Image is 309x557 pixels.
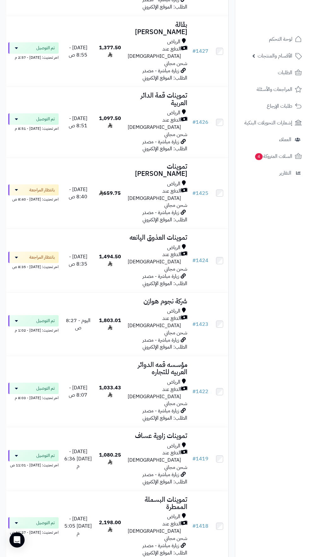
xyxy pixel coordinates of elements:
[267,102,292,111] span: طلبات الإرجاع
[99,115,121,129] span: 1,097.50
[164,329,187,337] span: شحن مجاني
[239,32,305,47] a: لوحة التحكم
[143,407,187,422] span: زيارة مباشرة - مصدر الطلب: الموقع الإلكتروني
[36,520,55,526] span: تم التوصيل
[192,320,196,328] span: #
[266,17,303,30] img: logo-2.png
[29,254,55,261] span: بانتظار المراجعة
[192,522,196,530] span: #
[99,519,121,534] span: 2,198.00
[192,455,208,463] a: #1419
[128,496,187,511] h3: تموينات البسملة الممطرة
[64,515,92,537] span: [DATE] - [DATE] 5:05 م
[167,308,180,315] span: الرياض
[99,189,121,197] span: 659.75
[279,169,291,177] span: التقارير
[8,54,59,60] div: اخر تحديث: [DATE] - 2:57 م
[167,442,180,450] span: الرياض
[69,44,87,59] span: [DATE] - 8:55 ص
[64,448,92,470] span: [DATE] - [DATE] 6:36 م
[36,116,55,122] span: تم التوصيل
[192,320,208,328] a: #1423
[36,318,55,324] span: تم التوصيل
[164,464,187,471] span: شحن مجاني
[143,67,187,82] span: زيارة مباشرة - مصدر الطلب: الموقع الإلكتروني
[254,152,292,161] span: السلات المتروكة
[69,253,87,268] span: [DATE] - 8:35 ص
[128,163,187,177] h3: تموينات [PERSON_NAME]
[192,522,208,530] a: #1418
[143,209,187,224] span: زيارة مباشرة - مصدر الطلب: الموقع الإلكتروني
[239,149,305,164] a: السلات المتروكة4
[143,336,187,351] span: زيارة مباشرة - مصدر الطلب: الموقع الإلكتروني
[69,115,87,129] span: [DATE] - 8:51 ص
[99,44,121,59] span: 1,377.50
[128,315,181,329] span: الدفع عند [DEMOGRAPHIC_DATA]
[279,135,291,144] span: العملاء
[99,384,121,399] span: 1,033.43
[128,234,187,241] h3: تموينات العذوق اليانعه
[167,109,180,117] span: الرياض
[192,118,196,126] span: #
[164,131,187,138] span: شحن مجاني
[167,38,180,45] span: الرياض
[258,51,292,60] span: الأقسام والمنتجات
[167,513,180,520] span: الرياض
[278,68,292,77] span: الطلبات
[239,132,305,147] a: العملاء
[255,153,263,160] span: 4
[8,326,59,333] div: اخر تحديث: [DATE] - 1:02 م
[192,388,196,395] span: #
[143,471,187,486] span: زيارة مباشرة - مصدر الطلب: الموقع الإلكتروني
[36,45,55,51] span: تم التوصيل
[128,298,187,305] h3: شركة نجوم هوازن
[29,187,55,193] span: بانتظار المراجعة
[239,165,305,181] a: التقارير
[192,189,196,197] span: #
[128,386,181,400] span: الدفع عند [DEMOGRAPHIC_DATA]
[244,118,292,127] span: إشعارات التحويلات البنكية
[192,118,208,126] a: #1426
[192,257,196,264] span: #
[8,195,59,202] div: اخر تحديث: [DATE] - 8:40 ص
[8,394,59,401] div: اخر تحديث: [DATE] - 8:03 م
[239,82,305,97] a: المراجعات والأسئلة
[167,180,180,188] span: الرياض
[8,263,59,270] div: اخر تحديث: [DATE] - 8:35 ص
[128,117,181,131] span: الدفع عند [DEMOGRAPHIC_DATA]
[192,388,208,395] a: #1422
[128,361,187,376] h3: مؤسسه قمه الدوائر العربيه للتجاره
[8,529,59,535] div: اخر تحديث: [DATE] - 11:27 ص
[192,189,208,197] a: #1425
[128,449,181,464] span: الدفع عند [DEMOGRAPHIC_DATA]
[164,201,187,209] span: شحن مجاني
[69,186,87,201] span: [DATE] - 8:40 ص
[192,257,208,264] a: #1424
[99,451,121,466] span: 1,080.25
[8,125,59,131] div: اخر تحديث: [DATE] - 8:51 م
[164,60,187,67] span: شحن مجاني
[164,535,187,542] span: شحن مجاني
[8,461,59,468] div: اخر تحديث: [DATE] - 11:01 ص
[36,452,55,459] span: تم التوصيل
[128,21,187,36] h3: بقالة [PERSON_NAME]
[128,432,187,440] h3: تموينات زاوية عساف
[143,273,187,287] span: زيارة مباشرة - مصدر الطلب: الموقع الإلكتروني
[36,385,55,392] span: تم التوصيل
[128,251,181,266] span: الدفع عند [DEMOGRAPHIC_DATA]
[143,542,187,557] span: زيارة مباشرة - مصدر الطلب: الموقع الإلكتروني
[99,317,121,332] span: 1,803.01
[143,138,187,153] span: زيارة مباشرة - مصدر الطلب: الموقع الإلكتروني
[128,520,181,535] span: الدفع عند [DEMOGRAPHIC_DATA]
[128,92,187,106] h3: تموينات قمة الدائر العربية
[239,115,305,130] a: إشعارات التحويلات البنكية
[192,455,196,463] span: #
[69,384,87,399] span: [DATE] - 8:07 ص
[192,47,196,55] span: #
[99,253,121,268] span: 1,494.50
[128,188,181,202] span: الدفع عند [DEMOGRAPHIC_DATA]
[167,379,180,386] span: الرياض
[239,99,305,114] a: طلبات الإرجاع
[66,317,90,332] span: اليوم - 8:27 ص
[9,532,25,548] div: Open Intercom Messenger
